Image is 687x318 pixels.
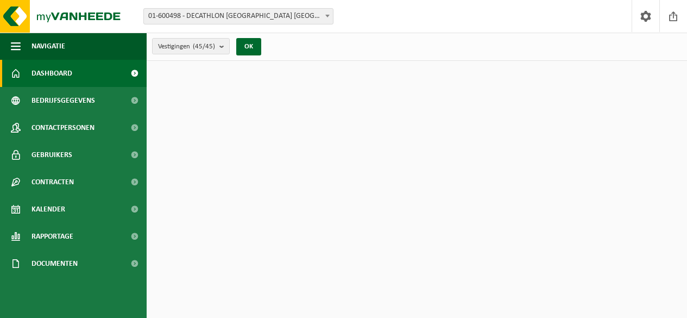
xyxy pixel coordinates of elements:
[31,60,72,87] span: Dashboard
[193,43,215,50] count: (45/45)
[31,141,72,169] span: Gebruikers
[31,33,65,60] span: Navigatie
[143,8,333,24] span: 01-600498 - DECATHLON BELGIUM NV/SA - EVERE
[158,39,215,55] span: Vestigingen
[31,169,74,196] span: Contracten
[144,9,333,24] span: 01-600498 - DECATHLON BELGIUM NV/SA - EVERE
[31,250,78,277] span: Documenten
[31,223,73,250] span: Rapportage
[236,38,261,55] button: OK
[31,196,65,223] span: Kalender
[152,38,230,54] button: Vestigingen(45/45)
[31,114,94,141] span: Contactpersonen
[31,87,95,114] span: Bedrijfsgegevens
